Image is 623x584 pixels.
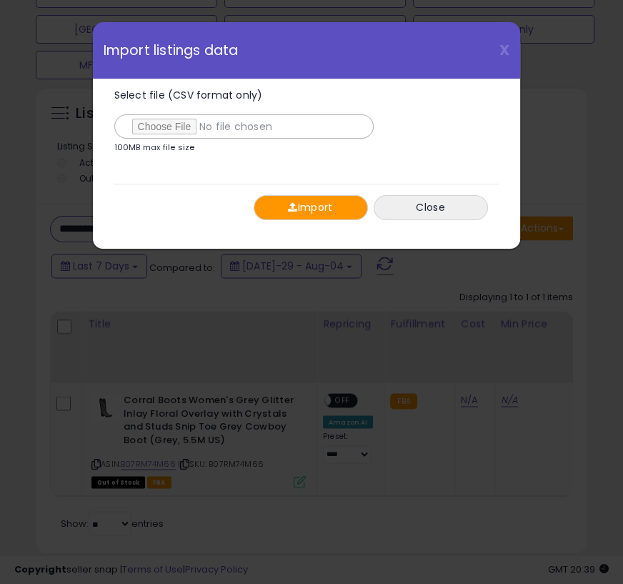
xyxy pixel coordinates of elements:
span: X [499,40,509,60]
span: Select file (CSV format only) [114,88,263,102]
button: Import [254,195,368,220]
p: 100MB max file size [114,144,195,152]
button: Close [374,195,488,220]
span: Import listings data [104,44,239,57]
